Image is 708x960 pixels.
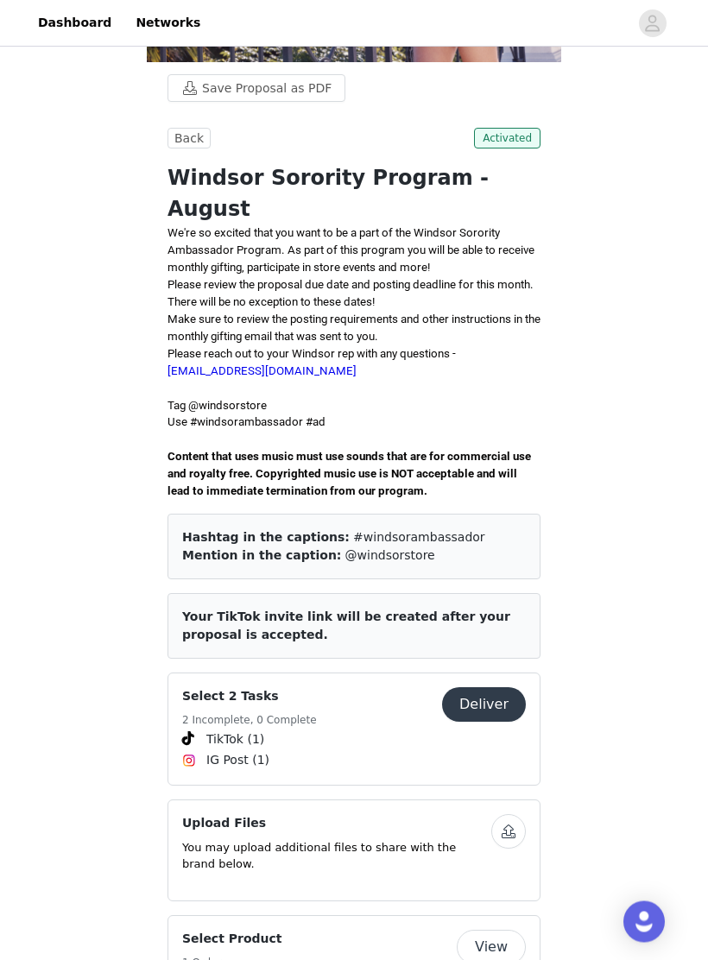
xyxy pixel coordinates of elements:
[168,279,534,309] span: Please review the proposal due date and posting deadline for this month. There will be no excepti...
[644,9,661,37] div: avatar
[168,163,540,225] h1: Windsor Sorority Program - August
[168,365,357,378] a: [EMAIL_ADDRESS][DOMAIN_NAME]
[168,416,326,429] span: Use #windsorambassador #ad
[182,755,196,768] img: Instagram Icon
[182,815,491,833] h4: Upload Files
[168,129,211,149] button: Back
[474,129,540,149] span: Activated
[168,451,534,498] span: Content that uses music must use sounds that are for commercial use and royalty free. Copyrighted...
[28,3,122,42] a: Dashboard
[168,227,534,275] span: We're so excited that you want to be a part of the Windsor Sorority Ambassador Program. As part o...
[168,348,456,378] span: Please reach out to your Windsor rep with any questions -
[168,400,267,413] span: Tag @windsorstore
[182,549,341,563] span: Mention in the caption:
[168,673,540,786] div: Select 2 Tasks
[345,549,435,563] span: @windsorstore
[182,610,510,642] span: Your TikTok invite link will be created after your proposal is accepted.
[182,688,317,706] h4: Select 2 Tasks
[182,840,491,874] p: You may upload additional files to share with the brand below.
[206,731,264,749] span: TikTok (1)
[125,3,211,42] a: Networks
[442,688,526,723] button: Deliver
[623,901,665,943] div: Open Intercom Messenger
[168,75,345,103] button: Save Proposal as PDF
[182,931,282,949] h4: Select Product
[353,531,485,545] span: #windsorambassador
[182,713,317,729] h5: 2 Incomplete, 0 Complete
[168,313,540,344] span: Make sure to review the posting requirements and other instructions in the monthly gifting email ...
[182,531,350,545] span: Hashtag in the captions:
[206,752,269,770] span: IG Post (1)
